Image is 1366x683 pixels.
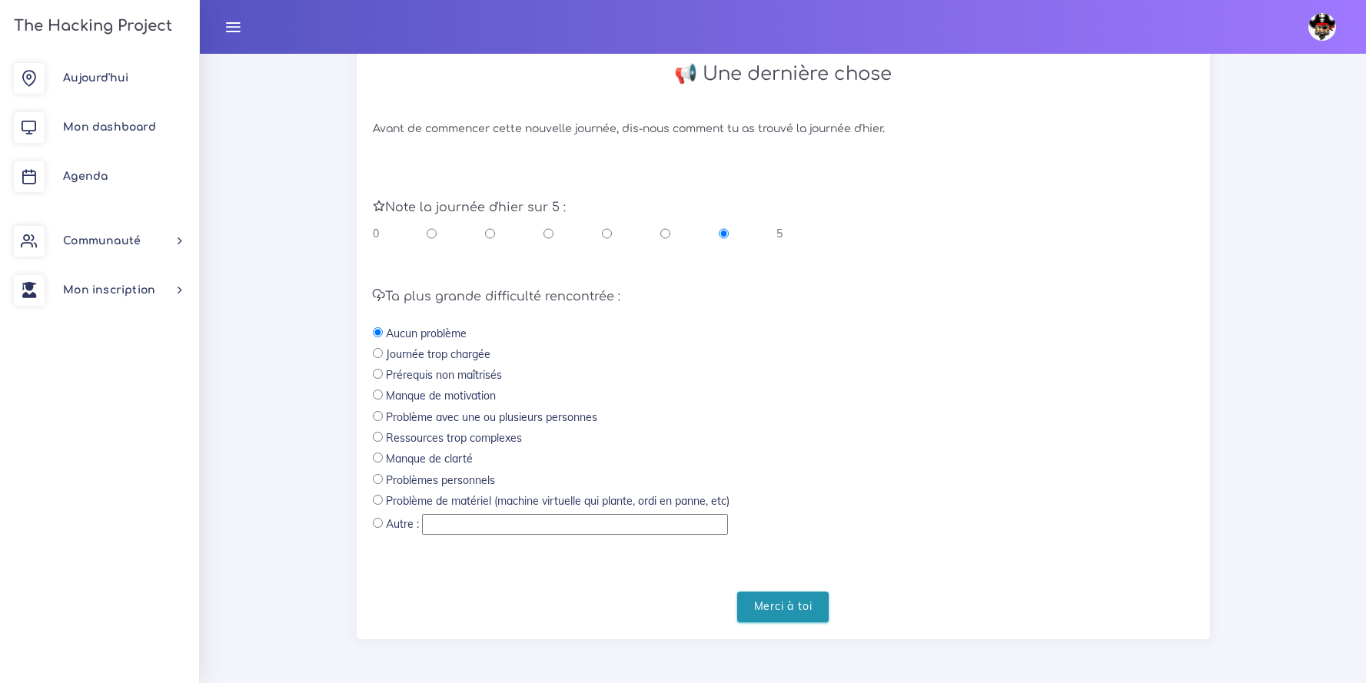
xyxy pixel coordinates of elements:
[9,18,172,35] h3: The Hacking Project
[386,451,473,466] label: Manque de clarté
[373,201,1194,215] h5: Note la journée d'hier sur 5 :
[737,592,829,623] input: Merci à toi
[386,388,496,403] label: Manque de motivation
[63,235,141,247] span: Communauté
[386,430,522,446] label: Ressources trop complexes
[373,123,1194,136] h6: Avant de commencer cette nouvelle journée, dis-nous comment tu as trouvé la journée d'hier.
[386,326,467,341] label: Aucun problème
[386,493,730,509] label: Problème de matériel (machine virtuelle qui plante, ordi en panne, etc)
[63,171,108,182] span: Agenda
[63,121,156,133] span: Mon dashboard
[386,472,495,488] label: Problèmes personnels
[386,346,490,362] label: Journée trop chargée
[373,226,783,241] div: 0 5
[386,367,502,383] label: Prérequis non maîtrisés
[63,72,128,84] span: Aujourd'hui
[373,63,1194,85] h2: 📢 Une dernière chose
[386,516,419,532] label: Autre :
[1308,13,1336,41] img: avatar
[63,284,155,296] span: Mon inscription
[386,409,597,425] label: Problème avec une ou plusieurs personnes
[373,290,1194,304] h5: Ta plus grande difficulté rencontrée :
